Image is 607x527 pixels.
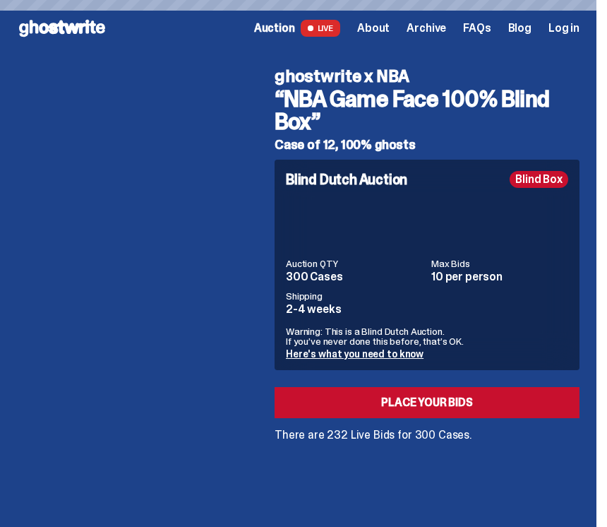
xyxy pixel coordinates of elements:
[463,23,491,34] a: FAQs
[301,20,341,37] span: LIVE
[254,20,340,37] a: Auction LIVE
[407,23,446,34] a: Archive
[286,172,407,186] h4: Blind Dutch Auction
[275,138,579,151] h5: Case of 12, 100% ghosts
[275,88,579,133] h3: “NBA Game Face 100% Blind Box”
[286,348,423,360] a: Here's what you need to know
[431,259,568,268] dt: Max Bids
[510,171,568,188] div: Blind Box
[286,259,423,268] dt: Auction QTY
[275,387,579,418] a: Place your Bids
[286,271,423,283] dd: 300 Cases
[508,23,531,34] a: Blog
[286,326,568,346] p: Warning: This is a Blind Dutch Auction. If you’ve never done this before, that’s OK.
[548,23,579,34] a: Log in
[275,68,579,85] h4: ghostwrite x NBA
[275,430,579,441] p: There are 232 Live Bids for 300 Cases.
[431,271,568,283] dd: 10 per person
[357,23,390,34] a: About
[286,291,423,301] dt: Shipping
[254,23,295,34] span: Auction
[286,304,423,315] dd: 2-4 weeks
